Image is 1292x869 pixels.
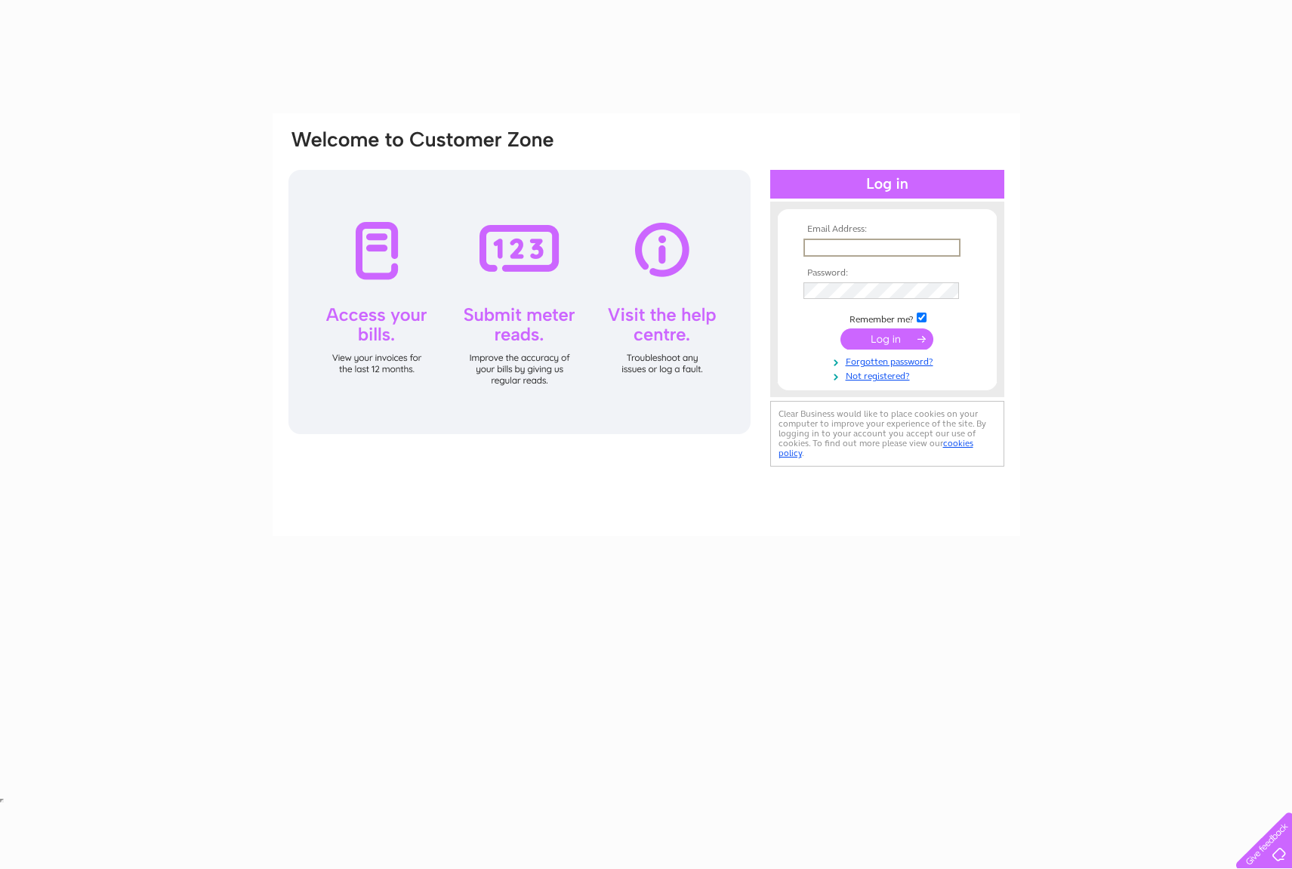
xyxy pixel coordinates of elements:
[800,224,975,235] th: Email Address:
[803,353,975,368] a: Forgotten password?
[770,401,1004,467] div: Clear Business would like to place cookies on your computer to improve your experience of the sit...
[803,368,975,382] a: Not registered?
[840,328,933,350] input: Submit
[800,268,975,279] th: Password:
[779,438,973,458] a: cookies policy
[800,310,975,325] td: Remember me?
